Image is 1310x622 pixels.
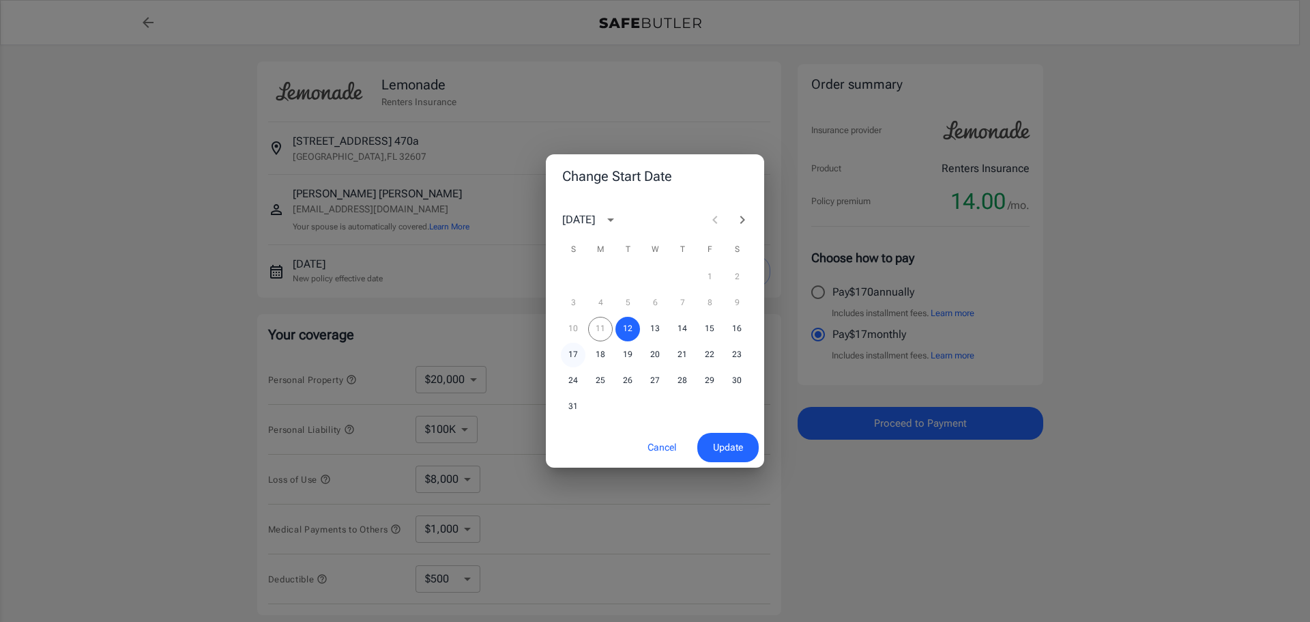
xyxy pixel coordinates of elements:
button: 14 [670,317,695,341]
button: 15 [697,317,722,341]
button: 24 [561,369,585,393]
span: Friday [697,236,722,264]
div: [DATE] [562,212,595,228]
button: 28 [670,369,695,393]
button: 23 [725,343,749,367]
button: 20 [643,343,667,367]
span: Saturday [725,236,749,264]
button: 19 [615,343,640,367]
button: Next month [729,206,756,234]
button: 22 [697,343,722,367]
button: 13 [643,317,667,341]
span: Thursday [670,236,695,264]
span: Tuesday [615,236,640,264]
button: 21 [670,343,695,367]
button: Cancel [632,433,692,462]
span: Monday [588,236,613,264]
button: 16 [725,317,749,341]
button: 30 [725,369,749,393]
span: Update [713,439,743,456]
h2: Change Start Date [546,154,764,198]
button: Update [697,433,759,462]
button: 29 [697,369,722,393]
button: calendar view is open, switch to year view [599,208,622,231]
button: 17 [561,343,585,367]
button: 31 [561,395,585,419]
span: Wednesday [643,236,667,264]
button: 27 [643,369,667,393]
button: 18 [588,343,613,367]
button: 25 [588,369,613,393]
button: 12 [615,317,640,341]
span: Sunday [561,236,585,264]
button: 26 [615,369,640,393]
